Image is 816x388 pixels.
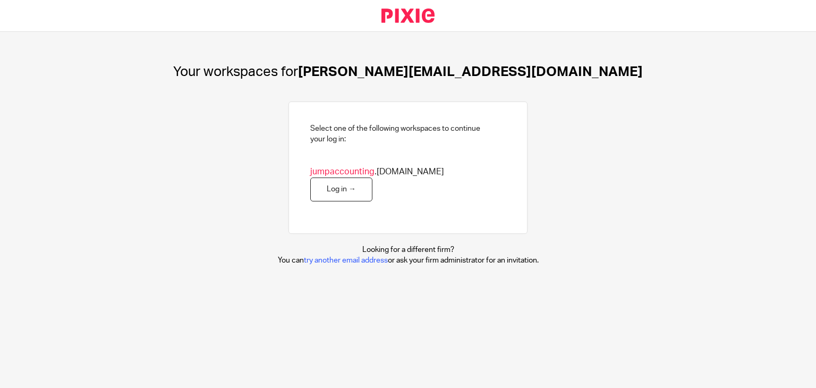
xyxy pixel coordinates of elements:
h1: [PERSON_NAME][EMAIL_ADDRESS][DOMAIN_NAME] [173,64,643,80]
p: Looking for a different firm? You can or ask your firm administrator for an invitation. [278,244,539,266]
span: .[DOMAIN_NAME] [310,166,444,178]
a: Log in → [310,178,372,201]
span: jumpaccounting [310,167,375,176]
h2: Select one of the following workspaces to continue your log in: [310,123,480,145]
a: try another email address [304,257,388,264]
span: Your workspaces for [173,65,298,79]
